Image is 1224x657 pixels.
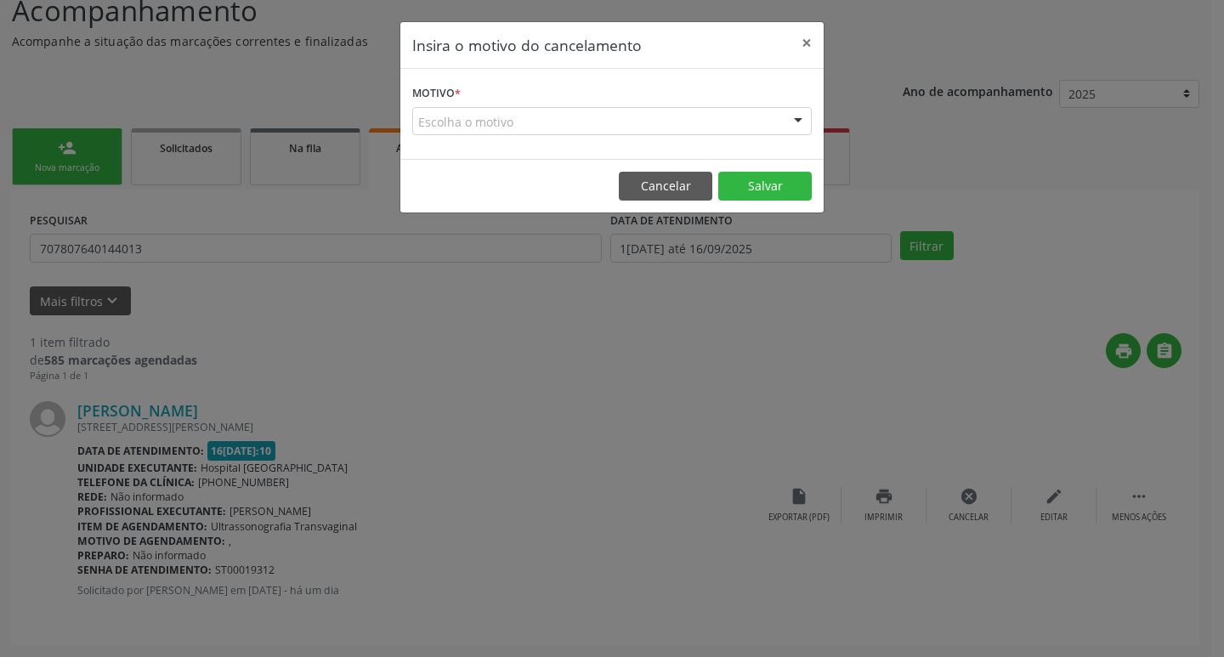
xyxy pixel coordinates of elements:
h5: Insira o motivo do cancelamento [412,34,642,56]
label: Motivo [412,81,461,107]
span: Escolha o motivo [418,113,513,131]
button: Salvar [718,172,812,201]
button: Cancelar [619,172,712,201]
button: Close [790,22,824,64]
